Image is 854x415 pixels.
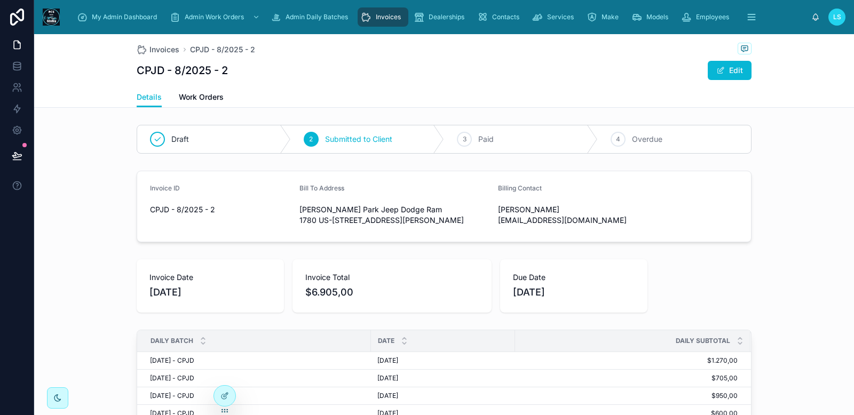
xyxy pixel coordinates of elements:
span: CPJD - 8/2025 - 2 [150,204,291,215]
span: Submitted to Client [325,134,392,145]
span: Admin Daily Batches [286,13,348,21]
span: Invoice Date [149,272,271,283]
a: My Admin Dashboard [74,7,164,27]
span: [DATE] - CPJD [150,374,194,382]
span: Due Date [513,272,635,283]
a: $705,00 [516,374,738,382]
span: Draft [171,134,189,145]
span: Daily Subtotal [676,337,730,345]
span: [DATE] [377,392,398,400]
img: App logo [43,9,60,26]
a: $950,00 [516,392,738,400]
span: [DATE] [513,285,635,300]
a: Employees [678,7,737,27]
span: [DATE] [377,356,398,365]
span: Make [602,13,619,21]
a: Models [628,7,676,27]
a: [DATE] - CPJD [150,356,365,365]
span: [DATE] [377,374,398,382]
span: Billing Contact [498,184,542,192]
a: Admin Daily Batches [267,7,355,27]
a: [DATE] - CPJD [150,392,365,400]
span: $6.905,00 [305,285,479,300]
button: Edit [708,61,752,80]
span: Work Orders [179,92,224,102]
span: Services [547,13,574,21]
a: Dealerships [410,7,472,27]
a: Invoices [137,44,179,55]
a: Make [583,7,626,27]
span: Dealerships [429,13,464,21]
span: LS [833,13,841,21]
a: [DATE] [377,392,509,400]
span: My Admin Dashboard [92,13,157,21]
span: Invoice Total [305,272,479,283]
a: [DATE] - CPJD [150,374,365,382]
span: Admin Work Orders [185,13,244,21]
span: [DATE] - CPJD [150,392,194,400]
span: 2 [309,135,313,143]
span: [DATE] - CPJD [150,356,194,365]
a: $1.270,00 [516,356,738,365]
span: Overdue [632,134,662,145]
span: 4 [616,135,620,143]
span: Invoices [376,13,401,21]
a: Invoices [358,7,408,27]
span: [PERSON_NAME] [EMAIL_ADDRESS][DOMAIN_NAME] [498,204,689,226]
h1: CPJD - 8/2025 - 2 [137,63,228,78]
a: [DATE] [377,356,509,365]
span: Contacts [492,13,519,21]
span: Bill To Address [299,184,344,192]
div: scrollable content [68,5,811,29]
a: Contacts [474,7,527,27]
span: [PERSON_NAME] Park Jeep Dodge Ram 1780 US-[STREET_ADDRESS][PERSON_NAME] [299,204,490,226]
span: Employees [696,13,729,21]
a: Services [529,7,581,27]
a: Details [137,87,162,108]
span: Details [137,92,162,102]
span: Paid [478,134,494,145]
span: Invoice ID [150,184,180,192]
a: CPJD - 8/2025 - 2 [190,44,255,55]
span: Models [646,13,668,21]
a: Admin Work Orders [167,7,265,27]
span: Date [378,337,394,345]
span: Invoices [149,44,179,55]
span: Daily Batch [151,337,193,345]
a: Work Orders [179,87,224,109]
a: [DATE] [377,374,509,382]
span: 3 [463,135,466,143]
span: [DATE] [149,285,271,300]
